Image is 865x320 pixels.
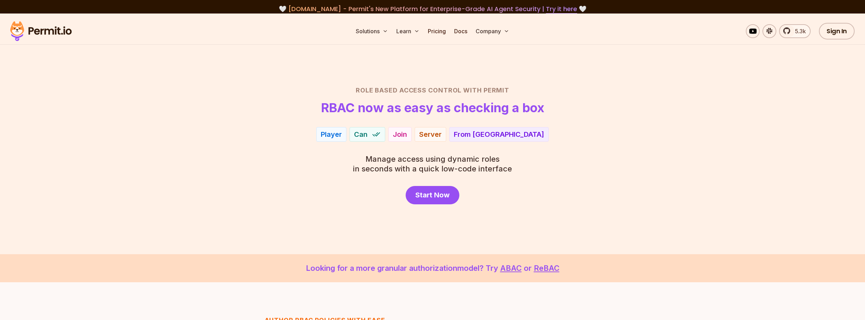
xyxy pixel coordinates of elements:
[321,130,342,139] div: Player
[534,264,559,273] a: ReBAC
[463,86,509,95] span: with Permit
[454,130,544,139] div: From [GEOGRAPHIC_DATA]
[415,190,450,200] span: Start Now
[406,186,459,204] a: Start Now
[779,24,811,38] a: 5.3k
[819,23,855,39] a: Sign In
[190,86,675,95] h2: Role Based Access Control
[17,263,848,274] p: Looking for a more granular authorization model? Try or
[419,130,442,139] div: Server
[473,24,512,38] button: Company
[353,24,391,38] button: Solutions
[500,264,522,273] a: ABAC
[354,130,368,139] span: Can
[321,101,544,115] h1: RBAC now as easy as checking a box
[425,24,449,38] a: Pricing
[17,4,848,14] div: 🤍 🤍
[353,154,512,174] p: in seconds with a quick low-code interface
[353,154,512,164] span: Manage access using dynamic roles
[546,5,577,14] a: Try it here
[451,24,470,38] a: Docs
[288,5,577,13] span: [DOMAIN_NAME] - Permit's New Platform for Enterprise-Grade AI Agent Security |
[7,19,75,43] img: Permit logo
[394,24,422,38] button: Learn
[791,27,806,35] span: 5.3k
[393,130,407,139] div: Join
